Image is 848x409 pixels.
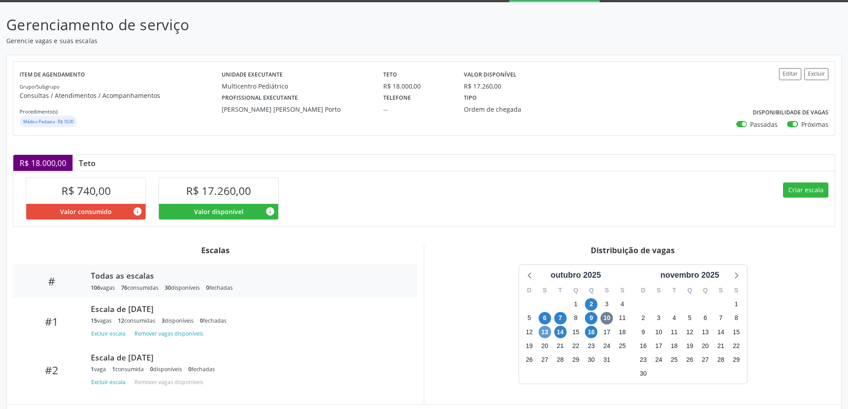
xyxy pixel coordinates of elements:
span: Valor consumido [60,207,112,216]
span: domingo, 5 de outubro de 2025 [523,312,536,324]
div: Q [568,283,584,297]
span: domingo, 23 de novembro de 2025 [637,353,649,366]
span: domingo, 30 de novembro de 2025 [637,368,649,380]
div: Q [682,283,698,297]
div: S [713,283,729,297]
span: quarta-feira, 5 de novembro de 2025 [683,312,696,324]
div: vaga [91,365,106,373]
span: quarta-feira, 1 de outubro de 2025 [569,298,582,311]
label: Teto [383,68,397,82]
span: sexta-feira, 17 de outubro de 2025 [600,326,613,338]
span: terça-feira, 14 de outubro de 2025 [554,326,567,338]
span: 1 [91,365,94,373]
span: quarta-feira, 8 de outubro de 2025 [569,312,582,324]
span: quarta-feira, 12 de novembro de 2025 [683,326,696,338]
div: R$ 18.000,00 [13,155,73,171]
span: segunda-feira, 6 de outubro de 2025 [539,312,551,324]
label: Passadas [750,120,778,129]
span: domingo, 12 de outubro de 2025 [523,326,536,338]
p: Gerencie vagas e suas escalas [6,36,591,45]
span: sexta-feira, 31 de outubro de 2025 [600,353,613,366]
span: quinta-feira, 9 de outubro de 2025 [585,312,597,324]
span: sábado, 4 de outubro de 2025 [616,298,629,311]
span: sábado, 22 de novembro de 2025 [730,340,743,352]
div: Q [584,283,599,297]
span: sábado, 25 de outubro de 2025 [616,340,629,352]
div: S [537,283,552,297]
span: 1 [112,365,115,373]
div: [PERSON_NAME] [PERSON_NAME] Porto [222,105,371,114]
div: D [636,283,651,297]
span: sexta-feira, 14 de novembro de 2025 [714,326,727,338]
div: D [522,283,537,297]
i: Valor consumido por agendamentos feitos para este serviço [133,207,142,216]
span: sábado, 8 de novembro de 2025 [730,312,743,324]
span: terça-feira, 18 de novembro de 2025 [668,340,681,352]
span: quarta-feira, 29 de outubro de 2025 [569,353,582,366]
button: Criar escala [783,182,828,198]
span: sexta-feira, 10 de outubro de 2025 [600,312,613,324]
div: disponíveis [162,317,194,324]
span: terça-feira, 28 de outubro de 2025 [554,353,567,366]
span: quarta-feira, 26 de novembro de 2025 [683,353,696,366]
div: R$ 17.260,00 [464,81,501,91]
div: Q [698,283,713,297]
small: Médico Pediatra - R$ 10,00 [23,119,73,125]
span: segunda-feira, 13 de outubro de 2025 [539,326,551,338]
label: Próximas [801,120,828,129]
span: 76 [121,284,127,292]
div: S [599,283,615,297]
div: fechadas [188,365,215,373]
span: segunda-feira, 27 de outubro de 2025 [539,353,551,366]
div: Escala de [DATE] [91,352,405,362]
span: sábado, 18 de outubro de 2025 [616,326,629,338]
span: quinta-feira, 23 de outubro de 2025 [585,340,597,352]
div: S [729,283,744,297]
p: Consultas / Atendimentos / Acompanhamentos [20,91,222,100]
label: Unidade executante [222,68,283,82]
span: quinta-feira, 30 de outubro de 2025 [585,353,597,366]
span: 3 [162,317,165,324]
div: Todas as escalas [91,271,405,280]
div: S [651,283,666,297]
div: S [615,283,630,297]
span: terça-feira, 7 de outubro de 2025 [554,312,567,324]
span: R$ 17.260,00 [186,183,251,198]
span: quinta-feira, 6 de novembro de 2025 [699,312,711,324]
small: Procedimento(s) [20,108,57,115]
div: #1 [19,315,85,328]
label: Tipo [464,91,477,105]
div: Teto [73,158,102,168]
span: quinta-feira, 2 de outubro de 2025 [585,298,597,311]
span: segunda-feira, 10 de novembro de 2025 [653,326,665,338]
div: Escalas [13,245,418,255]
div: fechadas [206,284,233,292]
span: 0 [188,365,191,373]
button: Editar [779,68,801,80]
button: Excluir [804,68,828,80]
span: quarta-feira, 19 de novembro de 2025 [683,340,696,352]
small: Grupo/Subgrupo [20,83,60,90]
span: domingo, 2 de novembro de 2025 [637,312,649,324]
div: outubro 2025 [547,269,605,281]
div: vagas [91,317,112,324]
div: consumida [112,365,144,373]
div: consumidas [118,317,155,324]
div: Distribuição de vagas [430,245,835,255]
span: 106 [91,284,100,292]
span: sábado, 11 de outubro de 2025 [616,312,629,324]
button: Remover vagas disponíveis [131,328,207,340]
div: novembro 2025 [657,269,722,281]
span: segunda-feira, 3 de novembro de 2025 [653,312,665,324]
span: Valor disponível [194,207,243,216]
span: domingo, 16 de novembro de 2025 [637,340,649,352]
span: quarta-feira, 22 de outubro de 2025 [569,340,582,352]
span: quinta-feira, 20 de novembro de 2025 [699,340,711,352]
span: segunda-feira, 17 de novembro de 2025 [653,340,665,352]
div: #2 [19,364,85,377]
span: terça-feira, 11 de novembro de 2025 [668,326,681,338]
button: Excluir escala [91,376,129,388]
span: quarta-feira, 15 de outubro de 2025 [569,326,582,338]
i: Valor disponível para agendamentos feitos para este serviço [265,207,275,216]
label: Valor disponível [464,68,516,82]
